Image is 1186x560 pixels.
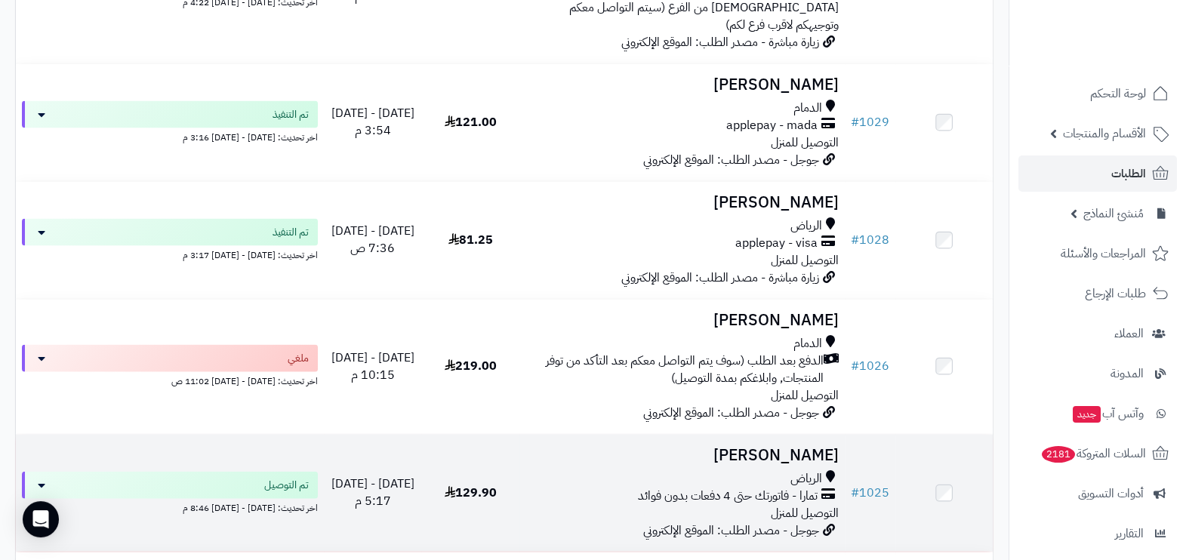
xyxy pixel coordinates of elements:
span: الدفع بعد الطلب (سوف يتم التواصل معكم بعد التأكد من توفر المنتجات, وابلاغكم بمدة التوصيل) [525,352,824,387]
span: المراجعات والأسئلة [1061,243,1146,264]
span: 81.25 [448,231,493,249]
span: 2181 [1042,446,1075,463]
span: لوحة التحكم [1090,83,1146,104]
span: تم التنفيذ [273,225,309,240]
span: مُنشئ النماذج [1083,203,1144,224]
div: اخر تحديث: [DATE] - [DATE] 11:02 ص [22,372,318,388]
a: أدوات التسويق [1018,475,1177,512]
a: وآتس آبجديد [1018,395,1177,432]
h3: [PERSON_NAME] [525,447,839,464]
a: المدونة [1018,355,1177,392]
span: # [851,231,859,249]
div: اخر تحديث: [DATE] - [DATE] 8:46 م [22,499,318,515]
span: applepay - mada [726,117,818,134]
a: #1025 [851,484,889,502]
img: logo-2.png [1083,38,1172,70]
a: السلات المتروكة2181 [1018,435,1177,472]
span: تم التنفيذ [273,107,309,122]
a: #1028 [851,231,889,249]
span: جديد [1073,406,1101,423]
a: طلبات الإرجاع [1018,275,1177,312]
a: التقارير [1018,515,1177,552]
span: زيارة مباشرة - مصدر الطلب: الموقع الإلكتروني [621,33,819,51]
div: اخر تحديث: [DATE] - [DATE] 3:16 م [22,128,318,144]
span: applepay - visa [735,235,818,252]
span: جوجل - مصدر الطلب: الموقع الإلكتروني [643,404,819,422]
span: السلات المتروكة [1040,443,1146,464]
span: أدوات التسويق [1078,483,1144,504]
a: لوحة التحكم [1018,75,1177,112]
span: الدمام [793,100,822,117]
span: زيارة مباشرة - مصدر الطلب: الموقع الإلكتروني [621,269,819,287]
span: التوصيل للمنزل [771,386,839,405]
span: تمارا - فاتورتك حتى 4 دفعات بدون فوائد [638,488,818,505]
span: وآتس آب [1071,403,1144,424]
span: 129.90 [445,484,497,502]
span: الطلبات [1111,163,1146,184]
span: # [851,357,859,375]
span: التوصيل للمنزل [771,134,839,152]
span: التوصيل للمنزل [771,251,839,269]
span: الأقسام والمنتجات [1063,123,1146,144]
span: # [851,484,859,502]
h3: [PERSON_NAME] [525,76,839,94]
span: العملاء [1114,323,1144,344]
a: #1029 [851,113,889,131]
div: اخر تحديث: [DATE] - [DATE] 3:17 م [22,246,318,262]
div: Open Intercom Messenger [23,501,59,537]
h3: [PERSON_NAME] [525,312,839,329]
span: 219.00 [445,357,497,375]
span: التوصيل للمنزل [771,504,839,522]
span: التقارير [1115,523,1144,544]
span: 121.00 [445,113,497,131]
a: الطلبات [1018,155,1177,192]
span: [DATE] - [DATE] 7:36 ص [331,222,414,257]
span: # [851,113,859,131]
span: ملغي [288,351,309,366]
span: الدمام [793,335,822,352]
h3: [PERSON_NAME] [525,194,839,211]
span: [DATE] - [DATE] 3:54 م [331,104,414,140]
span: الرياض [790,470,822,488]
span: الرياض [790,217,822,235]
a: المراجعات والأسئلة [1018,235,1177,272]
span: المدونة [1111,363,1144,384]
a: #1026 [851,357,889,375]
span: جوجل - مصدر الطلب: الموقع الإلكتروني [643,151,819,169]
span: [DATE] - [DATE] 5:17 م [331,475,414,510]
span: طلبات الإرجاع [1085,283,1146,304]
a: العملاء [1018,315,1177,352]
span: [DATE] - [DATE] 10:15 م [331,349,414,384]
span: تم التوصيل [264,478,309,493]
span: جوجل - مصدر الطلب: الموقع الإلكتروني [643,522,819,540]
